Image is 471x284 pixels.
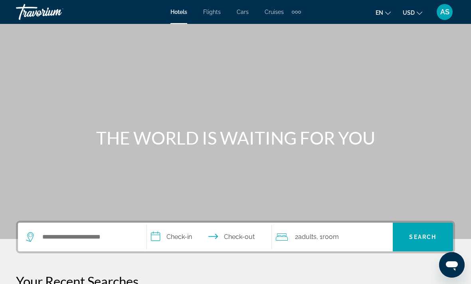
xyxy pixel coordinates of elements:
[86,127,385,148] h1: THE WORLD IS WAITING FOR YOU
[147,223,272,251] button: Check in and out dates
[292,6,301,18] button: Extra navigation items
[376,7,391,18] button: Change language
[16,2,96,22] a: Travorium
[440,8,449,16] span: AS
[434,4,455,20] button: User Menu
[272,223,393,251] button: Travelers: 2 adults, 0 children
[295,231,317,243] span: 2
[265,9,284,15] a: Cruises
[203,9,221,15] a: Flights
[237,9,249,15] a: Cars
[298,233,317,241] span: Adults
[18,223,453,251] div: Search widget
[409,234,436,240] span: Search
[393,223,453,251] button: Search
[170,9,187,15] a: Hotels
[403,7,422,18] button: Change currency
[376,10,383,16] span: en
[403,10,415,16] span: USD
[439,252,465,278] iframe: Кнопка запуска окна обмена сообщениями
[323,233,339,241] span: Room
[317,231,339,243] span: , 1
